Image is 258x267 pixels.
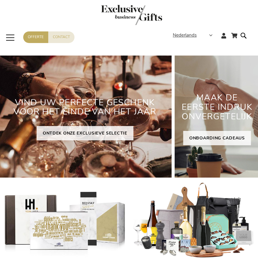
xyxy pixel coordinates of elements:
a: ONTDEK ONZE EXCLUSIEVE SELECTIE [37,126,133,140]
span: Nederlands [173,32,197,39]
a: Offerte [23,31,48,43]
a: Contact [48,31,74,43]
a: ONBOARDING CADEAUS [183,131,251,145]
img: Exclusive Business gifts logo [101,5,162,25]
img: Gepersonaliseerde relatiegeschenken voor personeel en klanten [3,182,126,259]
img: Gepersonaliseerde relatiegeschenken voor personeel en klanten [132,182,255,259]
div: Nederlands [173,32,216,39]
a: store logo [5,5,258,27]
